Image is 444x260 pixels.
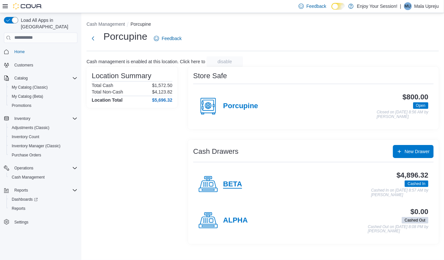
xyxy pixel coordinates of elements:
[14,76,28,81] span: Catalog
[9,173,47,181] a: Cash Management
[1,217,80,226] button: Settings
[92,97,123,103] h4: Location Total
[1,114,80,123] button: Inventory
[7,204,80,213] button: Reports
[9,205,28,212] a: Reports
[9,142,77,150] span: Inventory Manager (Classic)
[4,44,77,244] nav: Complex example
[92,83,113,88] h6: Total Cash
[410,208,428,216] h3: $0.00
[12,175,45,180] span: Cash Management
[7,141,80,151] button: Inventory Manager (Classic)
[9,93,77,100] span: My Catalog (Beta)
[12,85,48,90] span: My Catalog (Classic)
[223,102,258,110] h4: Porcupine
[402,217,428,224] span: Cashed Out
[14,188,28,193] span: Reports
[408,181,425,187] span: Cashed In
[12,61,77,69] span: Customers
[405,217,425,223] span: Cashed Out
[12,143,61,149] span: Inventory Manager (Classic)
[218,58,232,65] span: disable
[9,133,42,141] a: Inventory Count
[152,83,172,88] p: $1,572.50
[92,72,151,80] h3: Location Summary
[357,2,397,10] p: Enjoy Your Session!
[12,94,43,99] span: My Catalog (Beta)
[1,60,80,70] button: Customers
[7,195,80,204] a: Dashboards
[103,30,147,43] h1: Porcupine
[7,151,80,160] button: Purchase Orders
[1,47,80,56] button: Home
[12,206,25,211] span: Reports
[12,164,77,172] span: Operations
[7,92,80,101] button: My Catalog (Beta)
[12,115,33,123] button: Inventory
[12,218,77,226] span: Settings
[12,61,36,69] a: Customers
[12,197,38,202] span: Dashboards
[18,17,77,30] span: Load All Apps in [GEOGRAPHIC_DATA]
[14,49,25,54] span: Home
[207,56,243,67] button: disable
[87,22,125,27] button: Cash Management
[9,83,77,91] span: My Catalog (Classic)
[9,195,77,203] span: Dashboards
[14,63,33,68] span: Customers
[12,74,30,82] button: Catalog
[405,148,430,155] span: New Drawer
[413,102,428,109] span: Open
[223,180,242,189] h4: BETA
[7,173,80,182] button: Cash Management
[414,2,439,10] p: Mala Upreju
[371,188,428,197] p: Cashed In on [DATE] 8:57 AM by [PERSON_NAME]
[9,195,40,203] a: Dashboards
[7,101,80,110] button: Promotions
[87,32,100,45] button: Next
[87,59,205,64] p: Cash management is enabled at this location. Click here to
[397,171,428,179] h3: $4,896.32
[331,3,345,10] input: Dark Mode
[162,35,182,42] span: Feedback
[9,151,44,159] a: Purchase Orders
[12,48,77,56] span: Home
[9,173,77,181] span: Cash Management
[193,148,238,155] h3: Cash Drawers
[12,103,32,108] span: Promotions
[12,186,31,194] button: Reports
[404,2,412,10] div: Mala Upreju
[368,225,428,234] p: Cashed Out on [DATE] 8:08 PM by [PERSON_NAME]
[12,48,27,56] a: Home
[9,151,77,159] span: Purchase Orders
[9,83,50,91] a: My Catalog (Classic)
[12,134,39,139] span: Inventory Count
[13,3,42,9] img: Cova
[92,89,123,94] h6: Total Non-Cash
[9,205,77,212] span: Reports
[393,145,434,158] button: New Drawer
[12,186,77,194] span: Reports
[152,97,172,103] h4: $5,696.32
[12,164,36,172] button: Operations
[14,166,34,171] span: Operations
[193,72,227,80] h3: Store Safe
[377,110,428,119] p: Closed on [DATE] 8:56 AM by [PERSON_NAME]
[14,220,28,225] span: Settings
[12,115,77,123] span: Inventory
[130,22,151,27] button: Porcupine
[7,123,80,132] button: Adjustments (Classic)
[405,181,428,187] span: Cashed In
[1,74,80,83] button: Catalog
[9,93,46,100] a: My Catalog (Beta)
[12,218,31,226] a: Settings
[405,2,411,10] span: MU
[9,142,63,150] a: Inventory Manager (Classic)
[9,124,77,132] span: Adjustments (Classic)
[1,164,80,173] button: Operations
[9,102,77,109] span: Promotions
[223,216,248,225] h4: ALPHA
[306,3,326,9] span: Feedback
[151,32,184,45] a: Feedback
